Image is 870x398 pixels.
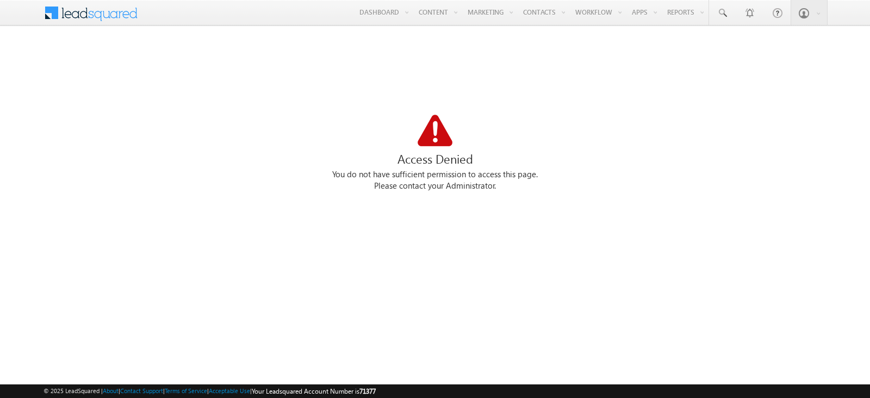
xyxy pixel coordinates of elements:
a: About [103,387,119,394]
div: Access Denied [43,148,826,169]
a: Terms of Service [165,387,207,394]
div: You do not have sufficient permission to access this page. [43,169,826,181]
span: © 2025 LeadSquared | | | | | [43,386,376,396]
a: Contact Support [120,387,163,394]
span: Your Leadsquared Account Number is [252,387,376,395]
span: 71377 [359,387,376,395]
div: Please contact your Administrator. [43,181,826,192]
img: Access Denied [418,115,452,146]
a: Acceptable Use [209,387,250,394]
